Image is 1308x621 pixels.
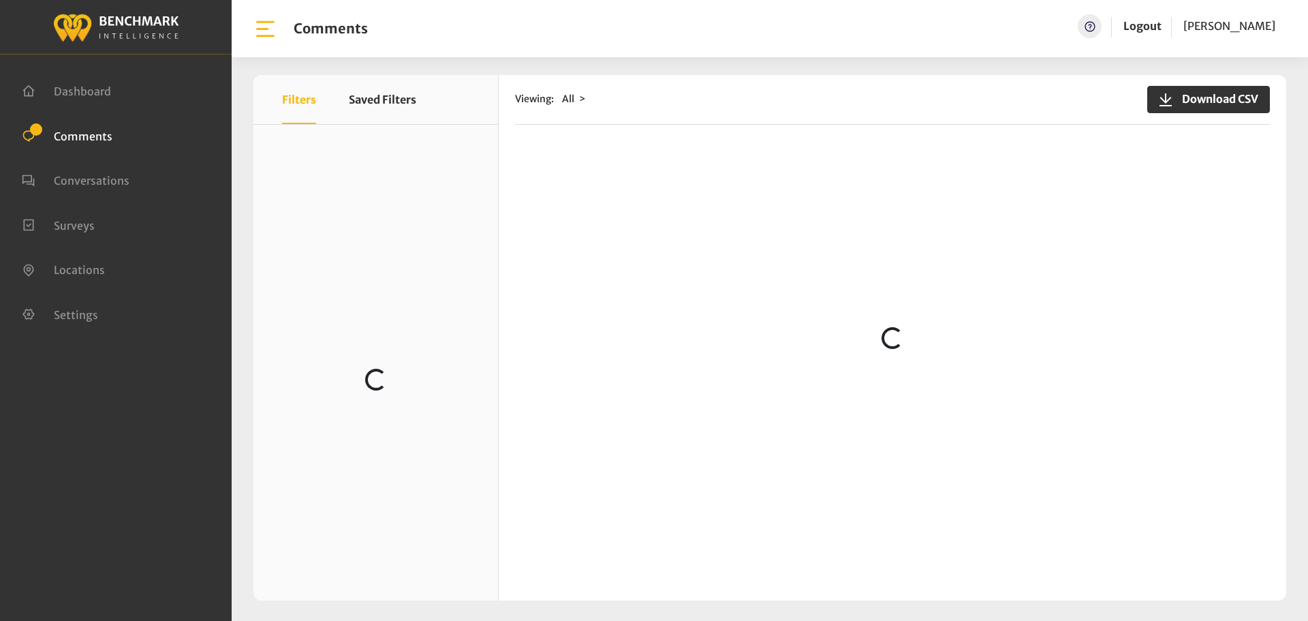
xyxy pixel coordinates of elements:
a: Dashboard [22,83,111,97]
a: Logout [1123,14,1162,38]
a: [PERSON_NAME] [1183,14,1275,38]
img: benchmark [52,10,179,44]
span: Viewing: [515,92,554,106]
span: Comments [54,129,112,142]
span: Dashboard [54,85,111,98]
button: Filters [282,75,316,124]
a: Comments [22,128,112,142]
button: Download CSV [1147,86,1270,113]
a: Surveys [22,217,95,231]
a: Settings [22,307,98,320]
span: Download CSV [1174,91,1258,107]
h1: Comments [294,20,368,37]
span: Settings [54,307,98,321]
span: Conversations [54,174,129,187]
span: [PERSON_NAME] [1183,19,1275,33]
img: bar [253,17,277,41]
button: Saved Filters [349,75,416,124]
span: Locations [54,263,105,277]
span: Surveys [54,218,95,232]
span: All [562,93,574,105]
a: Conversations [22,172,129,186]
a: Locations [22,262,105,275]
a: Logout [1123,19,1162,33]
